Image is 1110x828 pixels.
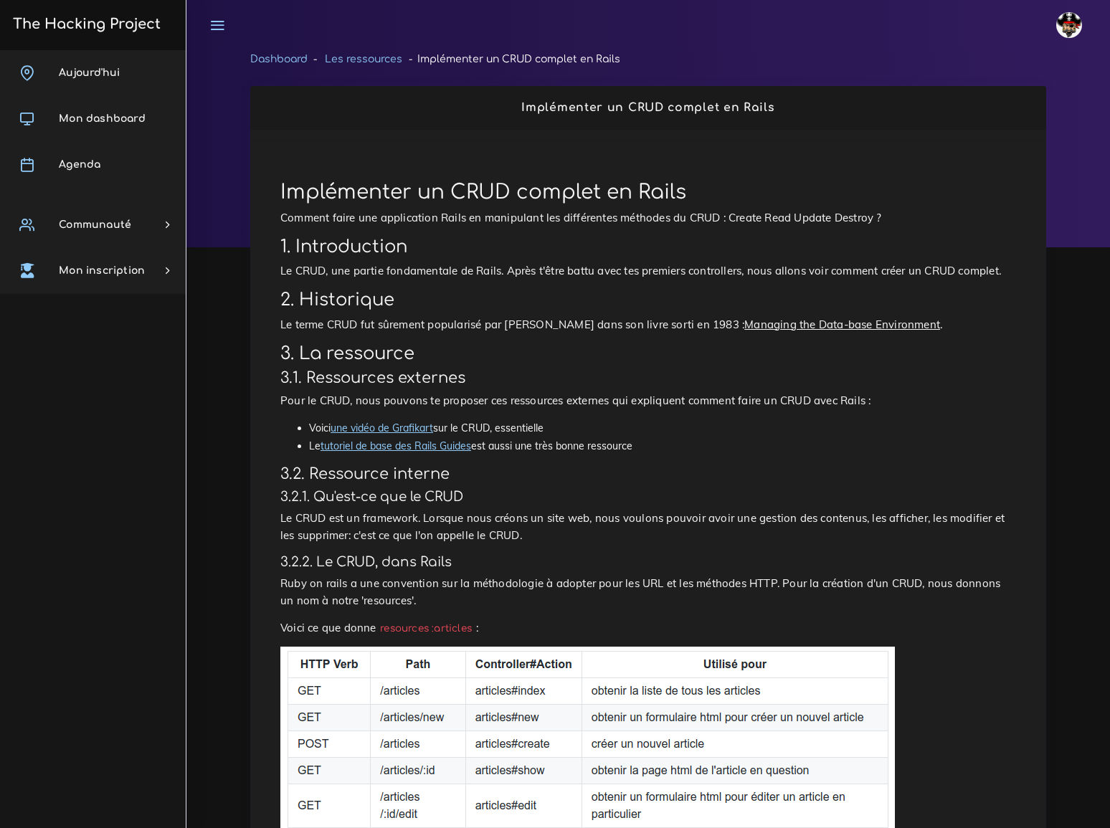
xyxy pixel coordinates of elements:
[280,575,1016,609] p: Ruby on rails a une convention sur la méthodologie à adopter pour les URL et les méthodes HTTP. P...
[280,392,1016,409] p: Pour le CRUD, nous pouvons te proposer ces ressources externes qui expliquent comment faire un CR...
[309,419,1016,437] li: Voici sur le CRUD, essentielle
[59,265,145,276] span: Mon inscription
[321,439,471,452] a: tutoriel de base des Rails Guides
[280,262,1016,280] p: Le CRUD, une partie fondamentale de Rails. Après t'être battu avec tes premiers controllers, nous...
[280,510,1016,544] p: Le CRUD est un framework. Lorsque nous créons un site web, nous voulons pouvoir avoir une gestion...
[280,181,1016,205] h1: Implémenter un CRUD complet en Rails
[325,54,402,65] a: Les ressources
[59,113,146,124] span: Mon dashboard
[265,101,1031,115] h2: Implémenter un CRUD complet en Rails
[744,318,940,331] u: Managing the Data-base Environment
[280,290,1016,310] h2: 2. Historique
[1056,12,1082,38] img: avatar
[59,219,131,230] span: Communauté
[9,16,161,32] h3: The Hacking Project
[376,621,476,636] code: resources :articles
[280,316,1016,333] p: Le terme CRUD fut sûrement popularisé par [PERSON_NAME] dans son livre sorti en 1983 : .
[402,50,620,68] li: Implémenter un CRUD complet en Rails
[280,489,1016,505] h4: 3.2.1. Qu'est-ce que le CRUD
[280,237,1016,257] h2: 1. Introduction
[309,437,1016,455] li: Le est aussi une très bonne ressource
[331,422,433,434] a: une vidéo de Grafikart
[280,209,1016,227] p: Comment faire une application Rails en manipulant les différentes méthodes du CRUD : Create Read ...
[280,465,1016,483] h3: 3.2. Ressource interne
[250,54,308,65] a: Dashboard
[280,369,1016,387] h3: 3.1. Ressources externes
[280,343,1016,364] h2: 3. La ressource
[59,67,120,78] span: Aujourd'hui
[280,554,1016,570] h4: 3.2.2. Le CRUD, dans Rails
[280,619,1016,637] p: Voici ce que donne :
[59,159,100,170] span: Agenda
